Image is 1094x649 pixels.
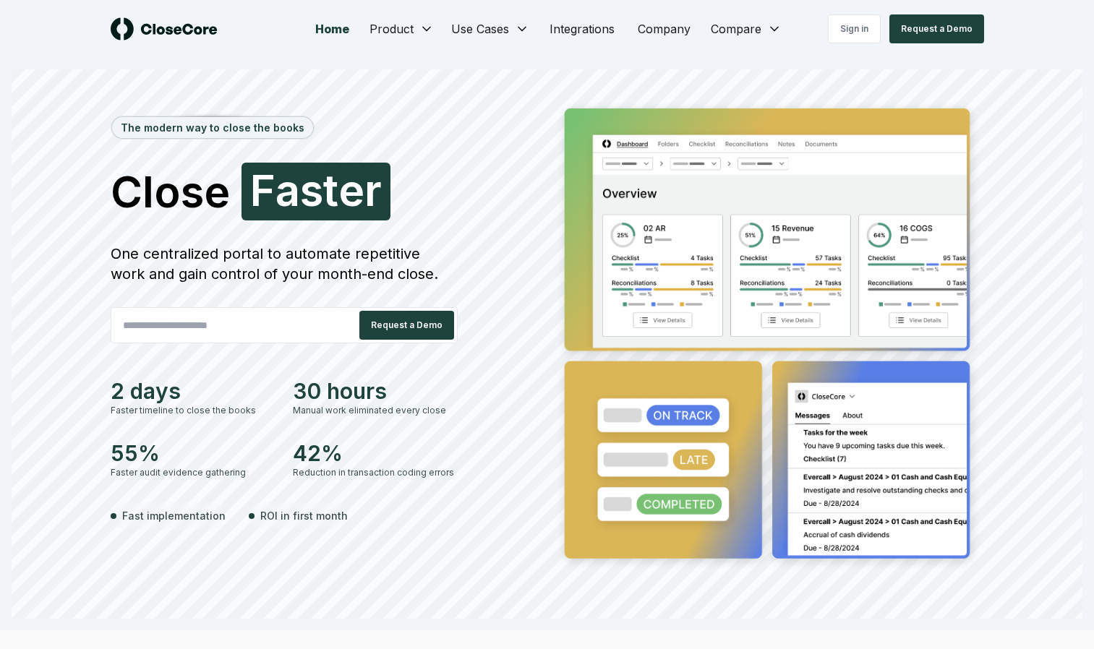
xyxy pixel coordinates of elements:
[275,168,300,212] span: a
[111,378,275,404] div: 2 days
[451,20,509,38] span: Use Cases
[112,117,313,138] div: The modern way to close the books
[111,440,275,466] div: 55%
[443,14,538,43] button: Use Cases
[711,20,761,38] span: Compare
[293,404,458,417] div: Manual work eliminated every close
[702,14,790,43] button: Compare
[293,440,458,466] div: 42%
[553,98,984,574] img: Jumbotron
[293,466,458,479] div: Reduction in transaction coding errors
[111,244,458,284] div: One centralized portal to automate repetitive work and gain control of your month-end close.
[111,466,275,479] div: Faster audit evidence gathering
[538,14,626,43] a: Integrations
[111,17,218,40] img: logo
[304,14,361,43] a: Home
[369,20,414,38] span: Product
[111,404,275,417] div: Faster timeline to close the books
[364,168,382,212] span: r
[122,508,226,523] span: Fast implementation
[300,168,323,212] span: s
[361,14,443,43] button: Product
[323,168,338,212] span: t
[260,508,348,523] span: ROI in first month
[359,311,454,340] button: Request a Demo
[293,378,458,404] div: 30 hours
[338,168,364,212] span: e
[828,14,881,43] a: Sign in
[111,170,230,213] span: Close
[889,14,984,43] button: Request a Demo
[626,14,702,43] a: Company
[250,168,275,212] span: F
